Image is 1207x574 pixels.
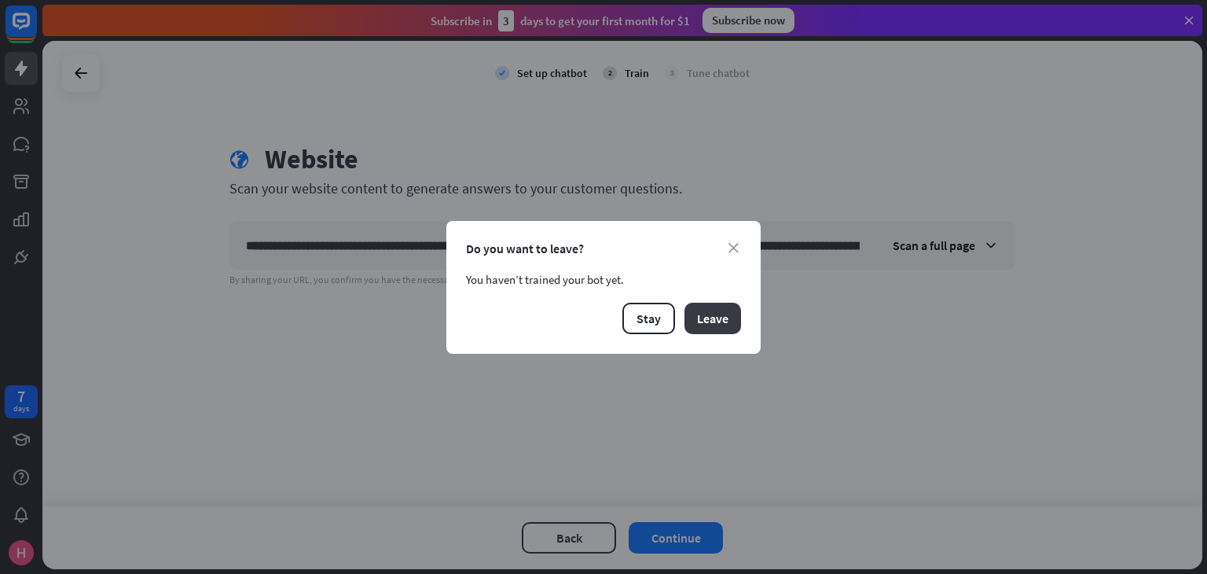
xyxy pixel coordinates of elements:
button: Leave [684,303,741,334]
button: Stay [622,303,675,334]
div: Do you want to leave? [466,241,741,256]
i: close [728,243,739,253]
button: Open LiveChat chat widget [13,6,60,53]
div: You haven’t trained your bot yet. [466,272,741,287]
